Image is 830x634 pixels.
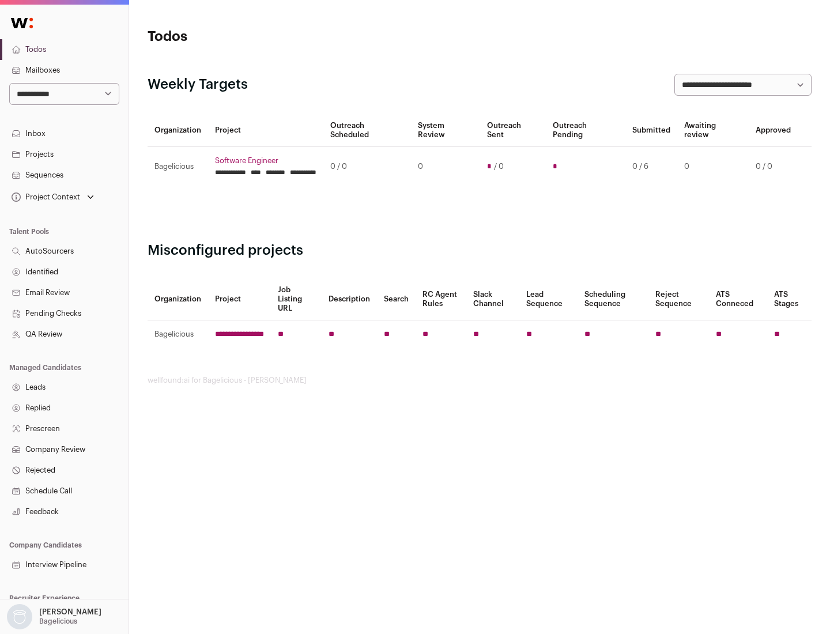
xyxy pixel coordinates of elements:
[148,28,369,46] h1: Todos
[39,607,101,617] p: [PERSON_NAME]
[749,114,798,147] th: Approved
[148,114,208,147] th: Organization
[148,76,248,94] h2: Weekly Targets
[322,278,377,320] th: Description
[709,278,767,320] th: ATS Conneced
[377,278,416,320] th: Search
[480,114,546,147] th: Outreach Sent
[546,114,625,147] th: Outreach Pending
[148,147,208,187] td: Bagelicious
[5,12,39,35] img: Wellfound
[148,376,812,385] footer: wellfound:ai for Bagelicious - [PERSON_NAME]
[648,278,710,320] th: Reject Sequence
[148,278,208,320] th: Organization
[578,278,648,320] th: Scheduling Sequence
[411,114,480,147] th: System Review
[5,604,104,629] button: Open dropdown
[148,241,812,260] h2: Misconfigured projects
[208,278,271,320] th: Project
[749,147,798,187] td: 0 / 0
[416,278,466,320] th: RC Agent Rules
[625,147,677,187] td: 0 / 6
[625,114,677,147] th: Submitted
[39,617,77,626] p: Bagelicious
[9,189,96,205] button: Open dropdown
[7,604,32,629] img: nopic.png
[494,162,504,171] span: / 0
[411,147,480,187] td: 0
[215,156,316,165] a: Software Engineer
[677,147,749,187] td: 0
[767,278,812,320] th: ATS Stages
[208,114,323,147] th: Project
[323,114,411,147] th: Outreach Scheduled
[148,320,208,349] td: Bagelicious
[519,278,578,320] th: Lead Sequence
[466,278,519,320] th: Slack Channel
[9,193,80,202] div: Project Context
[323,147,411,187] td: 0 / 0
[271,278,322,320] th: Job Listing URL
[677,114,749,147] th: Awaiting review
